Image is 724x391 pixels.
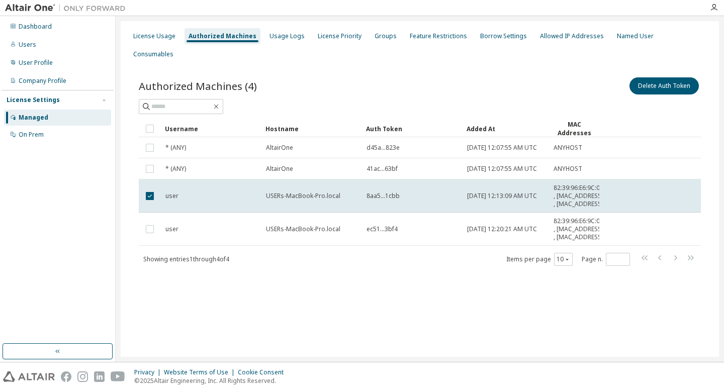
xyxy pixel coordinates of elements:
div: Users [19,41,36,49]
span: ec51...3bf4 [367,225,398,233]
span: AltairOne [266,144,293,152]
div: Added At [467,121,545,137]
div: Feature Restrictions [410,32,467,40]
div: Username [165,121,257,137]
span: 82:39:96:E6:9C:01 , [MAC_ADDRESS] , [MAC_ADDRESS] [554,217,603,241]
div: Authorized Machines [189,32,256,40]
span: ANYHOST [554,144,582,152]
span: user [165,225,178,233]
p: © 2025 Altair Engineering, Inc. All Rights Reserved. [134,376,290,385]
div: Hostname [265,121,358,137]
span: * (ANY) [165,165,186,173]
div: Usage Logs [269,32,305,40]
div: License Usage [133,32,175,40]
div: Auth Token [366,121,459,137]
div: Privacy [134,368,164,376]
div: Dashboard [19,23,52,31]
span: AltairOne [266,165,293,173]
div: License Settings [7,96,60,104]
span: Items per page [506,253,573,266]
span: Showing entries 1 through 4 of 4 [143,255,229,263]
img: Altair One [5,3,131,13]
img: youtube.svg [111,371,125,382]
img: facebook.svg [61,371,71,382]
div: Named User [617,32,654,40]
div: Company Profile [19,77,66,85]
div: Allowed IP Addresses [540,32,604,40]
span: USERs-MacBook-Pro.local [266,192,340,200]
span: Authorized Machines (4) [139,79,257,93]
button: Delete Auth Token [629,77,699,94]
div: Borrow Settings [480,32,527,40]
div: Managed [19,114,48,122]
span: [DATE] 12:07:55 AM UTC [467,144,537,152]
div: Groups [375,32,397,40]
img: linkedin.svg [94,371,105,382]
span: user [165,192,178,200]
img: instagram.svg [77,371,88,382]
img: altair_logo.svg [3,371,55,382]
span: [DATE] 12:13:09 AM UTC [467,192,537,200]
span: [DATE] 12:20:21 AM UTC [467,225,537,233]
div: MAC Addresses [553,120,595,137]
span: 8aa5...1cbb [367,192,400,200]
button: 10 [557,255,570,263]
div: On Prem [19,131,44,139]
span: 82:39:96:E6:9C:01 , [MAC_ADDRESS] , [MAC_ADDRESS] [554,184,603,208]
div: Website Terms of Use [164,368,238,376]
div: Cookie Consent [238,368,290,376]
div: License Priority [318,32,361,40]
div: User Profile [19,59,53,67]
span: USERs-MacBook-Pro.local [266,225,340,233]
span: d45a...823e [367,144,400,152]
span: Page n. [582,253,630,266]
span: [DATE] 12:07:55 AM UTC [467,165,537,173]
span: * (ANY) [165,144,186,152]
span: ANYHOST [554,165,582,173]
div: Consumables [133,50,173,58]
span: 41ac...63bf [367,165,398,173]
